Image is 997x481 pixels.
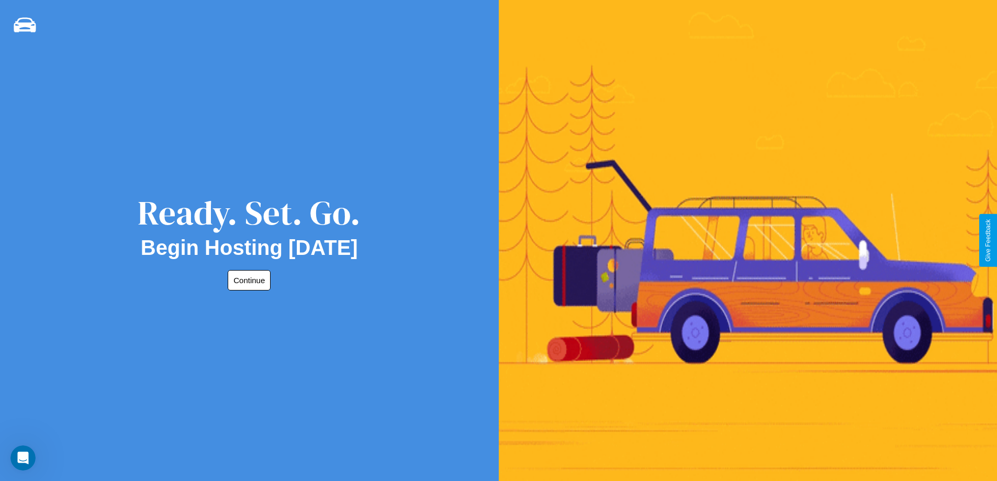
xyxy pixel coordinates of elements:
h2: Begin Hosting [DATE] [141,236,358,260]
div: Give Feedback [984,219,992,262]
button: Continue [228,270,271,290]
iframe: Intercom live chat [10,445,36,471]
div: Ready. Set. Go. [138,189,361,236]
